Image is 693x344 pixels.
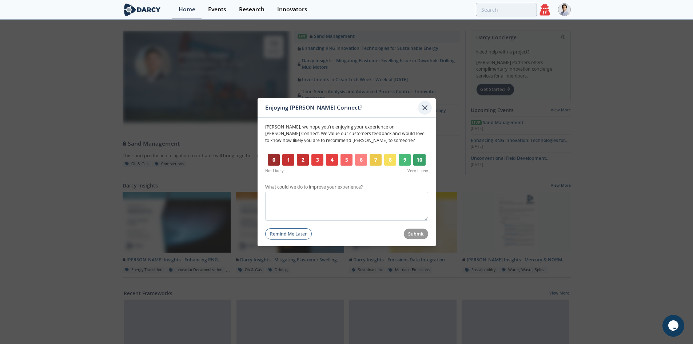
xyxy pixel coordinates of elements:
button: Submit [403,229,428,239]
button: 0 [268,154,280,166]
button: Remind Me Later [265,228,312,240]
button: 9 [399,154,411,166]
div: Innovators [277,7,307,12]
span: Not Likely [265,168,284,174]
div: Research [239,7,264,12]
button: 7 [370,154,382,166]
button: 1 [282,154,294,166]
span: Very Likely [407,168,428,174]
button: 2 [297,154,309,166]
p: [PERSON_NAME] , we hope you’re enjoying your experience on [PERSON_NAME] Connect. We value our cu... [265,124,428,144]
div: Enjoying [PERSON_NAME] Connect? [265,101,418,115]
button: 5 [340,154,353,166]
div: Home [179,7,195,12]
label: What could we do to improve your experience? [265,184,428,190]
button: 10 [413,154,426,166]
div: Events [208,7,226,12]
iframe: chat widget [662,315,686,337]
button: 6 [355,154,367,166]
img: logo-wide.svg [123,3,162,16]
button: 8 [384,154,396,166]
img: Profile [558,3,571,16]
input: Advanced Search [476,3,537,16]
button: 3 [311,154,323,166]
button: 4 [326,154,338,166]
